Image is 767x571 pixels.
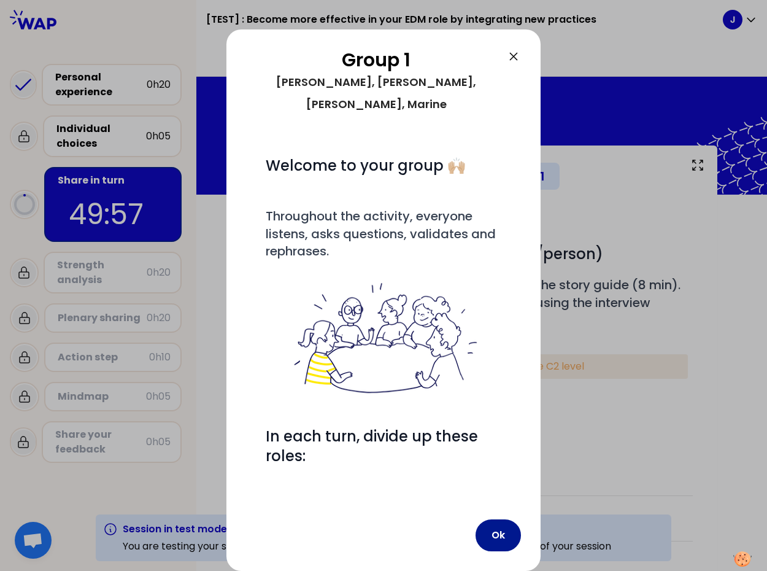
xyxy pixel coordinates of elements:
span: Throughout the activity, everyone listens, asks questions, validates and rephrases. [266,208,499,260]
span: In each turn, divide up these roles: [266,426,482,466]
p: 💬 shares his experience with facts and emotions. [266,493,501,522]
h2: Group 1 [246,49,506,71]
strong: The STORYTELLER [278,493,363,507]
img: filesOfInstructions%2Fbienvenue%20dans%20votre%20groupe%20-%20petit.png [287,281,480,397]
div: [PERSON_NAME], [PERSON_NAME], [PERSON_NAME], Marine [246,71,506,115]
span: Welcome to your group 🙌🏼 [266,155,466,176]
button: Ok [476,519,521,551]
